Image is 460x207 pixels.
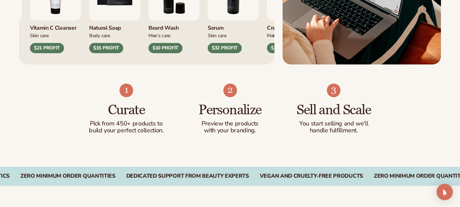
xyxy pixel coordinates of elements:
[296,120,372,127] p: You start selling and we'll
[126,173,249,179] div: DEDICATED SUPPORT FROM BEAUTY EXPERTS
[192,120,268,127] p: Preview the products
[267,20,318,32] div: Cream Lipstick
[120,84,133,97] img: Shopify Image 4
[267,32,318,39] div: Makeup
[327,84,340,97] img: Shopify Image 6
[296,127,372,134] p: handle fulfillment.
[88,120,165,134] p: Pick from 450+ products to build your perfect collection.
[89,32,140,39] div: Body Care
[148,32,200,39] div: Men’s Care
[296,103,372,118] h3: Sell and Scale
[30,32,81,39] div: Skin Care
[223,84,237,97] img: Shopify Image 5
[30,20,81,32] div: Vitamin C Cleanser
[437,184,453,200] div: Open Intercom Messenger
[30,43,64,53] div: $21 PROFIT
[88,103,165,118] h3: Curate
[192,127,268,134] p: with your branding.
[267,43,301,53] div: $14 PROFIT
[208,32,259,39] div: Skin Care
[89,20,140,32] div: Natural Soap
[192,103,268,118] h3: Personalize
[148,43,183,53] div: $10 PROFIT
[260,173,363,179] div: Vegan and Cruelty-Free Products
[208,43,242,53] div: $32 PROFIT
[20,173,115,179] div: ZERO MINIMUM ORDER QUANTITIES
[208,20,259,32] div: Serum
[148,20,200,32] div: Beard Wash
[89,43,123,53] div: $15 PROFIT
